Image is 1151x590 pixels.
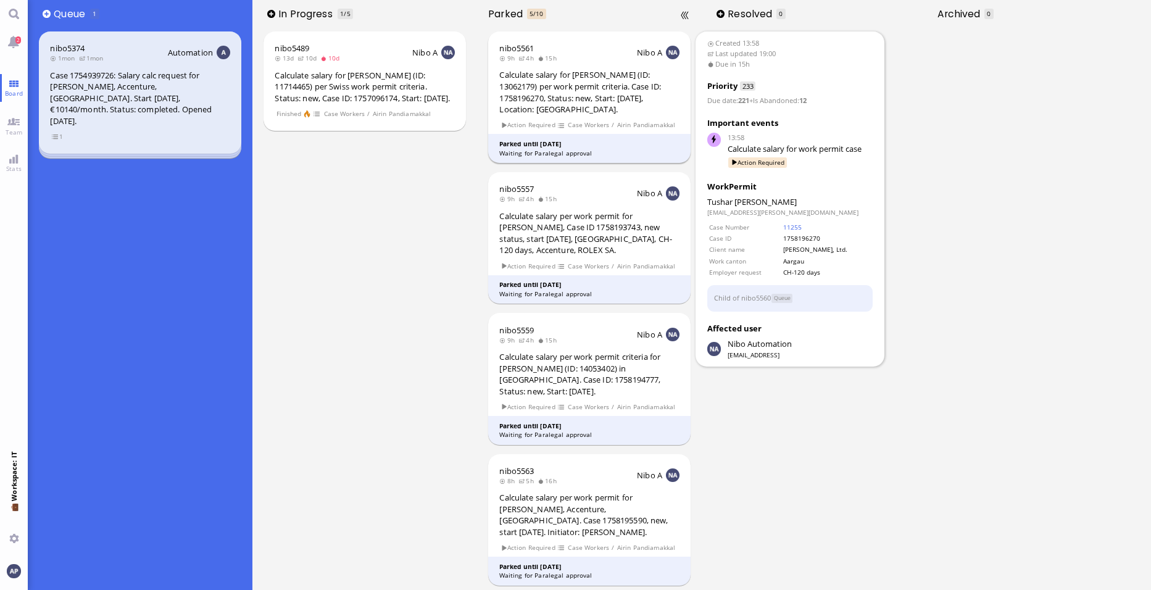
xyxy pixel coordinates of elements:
[499,183,534,194] a: nibo5557
[728,7,776,21] span: Resolved
[538,336,560,344] span: 15h
[749,96,807,105] span: :
[612,542,615,553] span: /
[499,492,679,538] div: Calculate salary per work permit for [PERSON_NAME], Accenture, [GEOGRAPHIC_DATA]. Case 1758195590...
[367,109,371,119] span: /
[708,244,781,254] td: Client name
[499,69,679,115] div: Calculate salary for [PERSON_NAME] (ID: 13062179) per work permit criteria. Case ID: 1758196270, ...
[518,336,538,344] span: 4h
[276,109,302,119] span: Finished
[568,542,610,553] span: Case Workers
[783,256,871,266] td: Aargau
[499,430,680,439] div: Waiting for Paralegal approval
[499,149,680,158] div: Waiting for Paralegal approval
[3,164,25,173] span: Stats
[612,261,615,272] span: /
[734,196,797,207] span: [PERSON_NAME]
[267,10,275,18] button: Add
[708,256,781,266] td: Work canton
[441,46,455,59] img: NA
[728,157,787,168] span: Action Required
[538,476,560,485] span: 16h
[499,336,518,344] span: 9h
[707,323,873,335] h3: Affected user
[987,9,991,18] span: 0
[340,9,344,18] span: 1
[499,422,680,431] div: Parked until [DATE]
[2,89,26,98] span: Board
[637,470,662,481] span: Nibo A
[412,47,438,58] span: Nibo A
[612,402,615,412] span: /
[9,501,19,529] span: 💼 Workspace: IT
[637,188,662,199] span: Nibo A
[51,131,64,142] span: view 1 items
[275,70,454,104] div: Calculate salary for [PERSON_NAME] (ID: 11714465) per Swiss work permit criteria. Status: new, Ca...
[666,186,679,200] img: NA
[79,54,107,62] span: 1mon
[499,325,534,336] a: nibo5559
[538,194,560,203] span: 15h
[50,43,85,54] a: nibo5374
[7,564,20,578] img: You
[499,476,518,485] span: 8h
[617,542,676,553] span: Airin Pandiamakkal
[50,54,78,62] span: 1mon
[707,342,721,355] img: Nibo Automation
[707,80,738,91] span: Priority
[278,7,336,21] span: In progress
[728,338,792,351] span: automation@nibo.ai
[518,194,538,203] span: 4h
[707,96,749,105] span: :
[275,54,297,62] span: 13d
[344,9,350,18] span: /5
[666,468,679,482] img: NA
[50,70,230,127] div: Case 1754939726: Salary calc request for [PERSON_NAME], Accenture, [GEOGRAPHIC_DATA]. Start [DATE...
[518,476,538,485] span: 5h
[799,96,807,105] strong: 12
[666,328,679,341] img: NA
[717,10,725,18] button: Add
[168,47,213,58] span: Automation
[372,109,431,119] span: Airin Pandiamakkal
[612,120,615,130] span: /
[783,233,871,243] td: 1758196270
[707,59,873,70] span: Due in 15h
[617,261,676,272] span: Airin Pandiamakkal
[297,54,320,62] span: 10d
[707,181,873,193] div: WorkPermit
[740,81,755,91] span: 233
[708,222,781,232] td: Case Number
[708,267,781,277] td: Employer request
[43,10,51,18] button: Add
[499,280,680,289] div: Parked until [DATE]
[533,9,543,18] span: /10
[708,233,781,243] td: Case ID
[728,351,792,359] span: [EMAIL_ADDRESS]
[54,7,89,21] span: Queue
[499,351,679,397] div: Calculate salary per work permit criteria for [PERSON_NAME] (ID: 14053402) in [GEOGRAPHIC_DATA]. ...
[617,120,676,130] span: Airin Pandiamakkal
[275,43,309,54] a: nibo5489
[499,210,679,256] div: Calculate salary per work permit for [PERSON_NAME], Case ID 1758193743, new status, start [DATE],...
[728,133,873,143] span: 13:58
[707,96,736,105] span: Due date
[499,465,534,476] a: nibo5563
[499,43,534,54] a: nibo5561
[738,96,749,105] strong: 221
[323,109,365,119] span: Case Workers
[501,120,556,130] span: Action Required
[499,54,518,62] span: 9h
[501,261,556,272] span: Action Required
[320,54,343,62] span: 10d
[488,7,526,21] span: Parked
[714,293,771,302] a: Child of nibo5560
[538,54,560,62] span: 15h
[749,96,753,105] span: +
[783,223,802,231] a: 11255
